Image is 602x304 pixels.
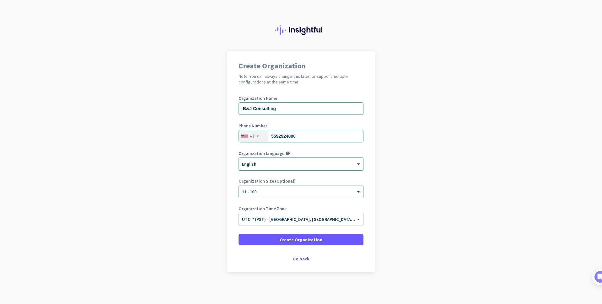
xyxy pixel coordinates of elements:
[275,25,327,35] img: Insightful
[239,96,363,100] label: Organization Name
[239,151,284,156] label: Organization language
[280,237,322,243] span: Create Organization
[239,234,363,245] button: Create Organization
[239,130,363,142] input: 201-555-0123
[239,257,363,261] div: Go back
[286,151,290,156] i: help
[239,124,363,128] label: Phone Number
[250,133,255,139] div: +1
[239,73,363,85] h2: Note: You can always change this later, or support multiple configurations at the same time
[239,179,363,183] label: Organization Size (Optional)
[239,102,363,115] input: What is the name of your organization?
[239,62,363,70] h1: Create Organization
[239,206,363,211] label: Organization Time Zone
